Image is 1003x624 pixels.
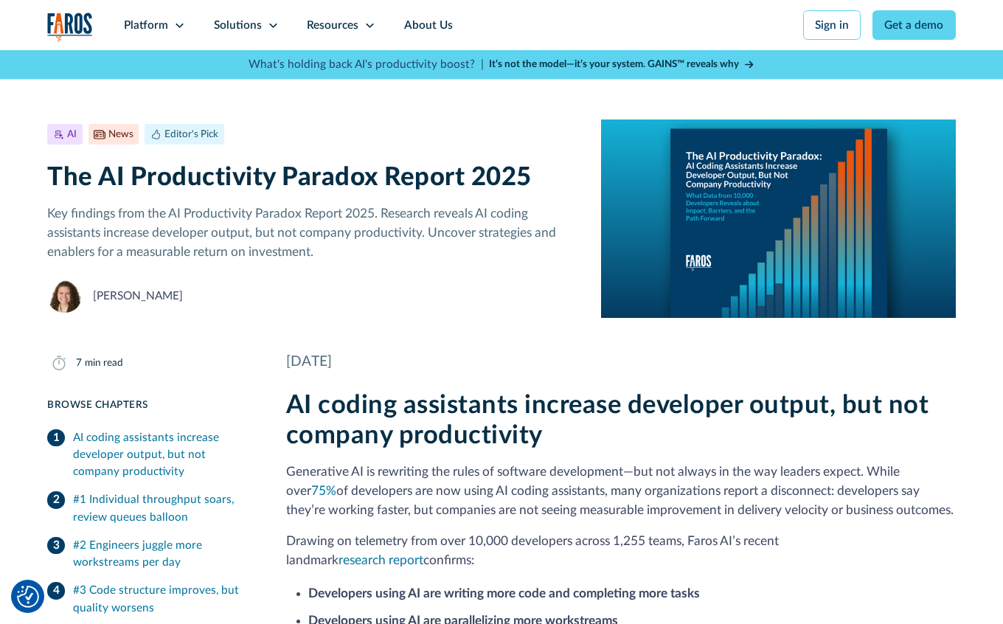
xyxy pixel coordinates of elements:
[47,13,93,42] img: Logo of the analytics and reporting company Faros.
[308,587,700,600] strong: Developers using AI are writing more code and completing more tasks
[286,352,956,373] div: [DATE]
[73,537,251,571] div: #2 Engineers juggle more workstreams per day
[286,462,956,520] p: Generative AI is rewriting the rules of software development—but not always in the way leaders ex...
[164,127,218,142] div: Editor's Pick
[286,532,956,570] p: Drawing on telemetry from over 10,000 developers across 1,255 teams, Faros AI’s recent landmark c...
[307,17,358,34] div: Resources
[47,279,81,313] img: Neely Dunlap
[489,59,739,69] strong: It’s not the model—it’s your system. GAINS™ reveals why
[47,531,251,577] a: #2 Engineers juggle more workstreams per day
[17,586,39,608] img: Revisit consent button
[17,586,39,608] button: Cookie Settings
[803,10,861,40] a: Sign in
[489,57,754,72] a: It’s not the model—it’s your system. GAINS™ reveals why
[73,429,251,480] div: AI coding assistants increase developer output, but not company productivity
[108,127,133,142] div: News
[286,390,956,451] h2: AI coding assistants increase developer output, but not company productivity
[601,119,955,318] img: A report cover on a blue background. The cover reads:The AI Productivity Paradox: AI Coding Assis...
[67,127,77,142] div: AI
[73,491,251,525] div: #1 Individual throughput soars, review queues balloon
[47,398,251,412] div: Browse Chapters
[76,356,82,370] div: 7
[47,204,578,262] p: Key findings from the AI Productivity Paradox Report 2025. Research reveals AI coding assistants ...
[47,577,251,623] a: #3 Code structure improves, but quality worsens
[249,56,484,73] p: What's holding back AI's productivity boost? |
[47,13,93,42] a: home
[214,17,262,34] div: Solutions
[311,485,336,497] a: 75%
[47,486,251,532] a: #1 Individual throughput soars, review queues balloon
[47,423,251,486] a: AI coding assistants increase developer output, but not company productivity
[73,582,251,616] div: #3 Code structure improves, but quality worsens
[339,554,423,566] a: research report
[47,162,578,193] h1: The AI Productivity Paradox Report 2025
[872,10,956,40] a: Get a demo
[93,288,183,305] div: [PERSON_NAME]
[85,356,123,370] div: min read
[124,17,168,34] div: Platform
